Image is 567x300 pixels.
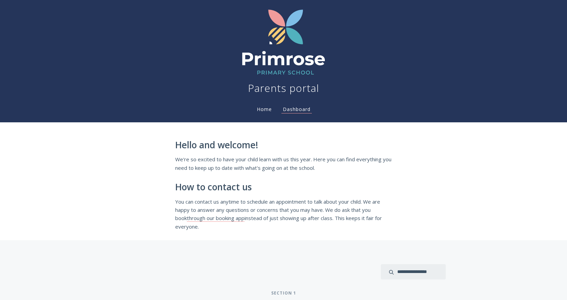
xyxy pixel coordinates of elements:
input: search input [381,264,446,279]
a: Dashboard [281,106,312,113]
h1: Parents portal [248,81,319,95]
h2: Hello and welcome! [175,140,392,150]
a: Home [255,106,273,112]
a: through our booking app [187,215,245,222]
p: We're so excited to have your child learn with us this year. Here you can find everything you nee... [175,155,392,172]
p: You can contact us anytime to schedule an appointment to talk about your child. We are happy to a... [175,197,392,231]
h2: How to contact us [175,182,392,192]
